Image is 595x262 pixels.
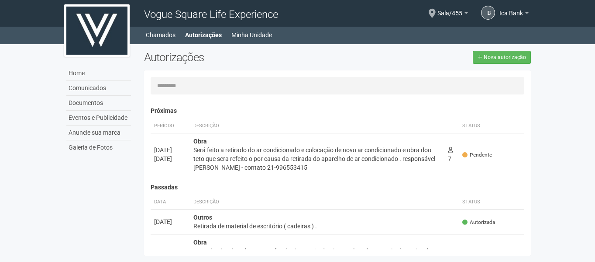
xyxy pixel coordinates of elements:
div: [DATE] [154,146,186,154]
div: [DATE] [154,217,186,226]
div: Será feito a retirado do ar condicionado e colocação de novo ar condicionado e obra doo teto que ... [193,146,441,172]
a: Comunicados [66,81,131,96]
a: Home [66,66,131,81]
th: Período [151,119,190,133]
th: Data [151,195,190,210]
span: Sala/455 [437,1,462,17]
span: Nova autorização [484,54,526,60]
h2: Autorizações [144,51,331,64]
span: 7 [448,147,453,162]
a: Nova autorização [473,51,531,64]
th: Status [459,195,524,210]
th: Descrição [190,119,444,133]
span: Vogue Square Life Experience [144,8,278,21]
a: Autorizações [185,29,222,41]
a: IB [481,6,495,20]
div: [DATE] [154,154,186,163]
span: Ica Bank [499,1,523,17]
a: Eventos e Publicidade [66,111,131,126]
span: Autorizada [462,219,495,226]
th: Descrição [190,195,459,210]
a: Chamados [146,29,175,41]
a: Sala/455 [437,11,468,18]
a: Galeria de Fotos [66,140,131,155]
th: Status [459,119,524,133]
img: logo.jpg [64,4,130,57]
a: Ica Bank [499,11,529,18]
h4: Passadas [151,184,525,191]
div: Retirada de material de escritório ( cadeiras ) . [193,222,456,231]
strong: Obra [193,138,207,145]
span: Pendente [462,151,492,159]
a: Anuncie sua marca [66,126,131,140]
a: Documentos [66,96,131,111]
strong: Outros [193,214,212,221]
h4: Próximas [151,108,525,114]
strong: Obra [193,239,207,246]
a: Minha Unidade [231,29,272,41]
